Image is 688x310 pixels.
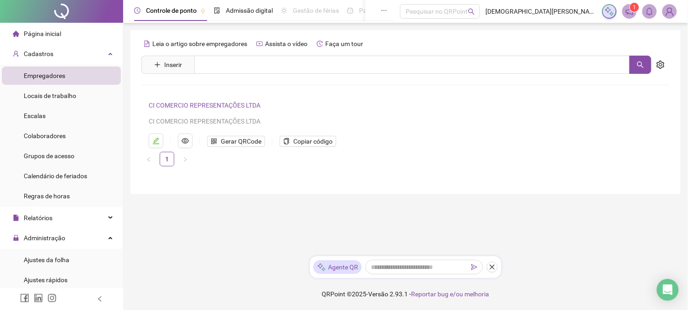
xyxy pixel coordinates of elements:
span: Grupos de acesso [24,152,74,160]
span: search [637,61,644,68]
button: Copiar código [280,136,336,147]
span: Inserir [164,60,182,70]
span: search [468,8,475,15]
span: 1 [633,4,636,10]
span: linkedin [34,294,43,303]
span: left [97,296,103,302]
sup: 1 [630,3,639,12]
div: Open Intercom Messenger [657,279,679,301]
span: Gestão de férias [293,7,339,14]
div: CI COMERCIO REPRESENTAÇÕES LTDA [149,116,632,126]
span: edit [152,137,160,145]
span: send [471,264,478,270]
span: Ajustes da folha [24,256,69,263]
span: Assista o vídeo [265,40,308,47]
img: 94544 [663,5,677,18]
span: file-done [214,7,220,14]
span: bell [646,7,654,15]
button: left [141,152,156,166]
span: Calendário de feriados [24,172,87,180]
span: Colaboradores [24,132,66,139]
span: dashboard [347,7,354,14]
li: Próxima página [178,152,193,166]
span: eye [182,137,189,145]
span: facebook [20,294,29,303]
div: Agente QR [313,260,362,274]
span: home [13,31,19,37]
span: sun [281,7,287,14]
span: Copiar código [293,136,333,146]
span: Faça um tour [325,40,363,47]
span: plus [154,62,161,68]
span: Relatórios [24,214,52,222]
span: history [317,41,323,47]
span: file-text [144,41,150,47]
span: Reportar bug e/ou melhoria [412,290,490,298]
span: Locais de trabalho [24,92,76,99]
span: Página inicial [24,30,61,37]
a: 1 [160,152,174,166]
span: Controle de ponto [146,7,197,14]
button: Inserir [147,57,189,72]
span: copy [283,138,290,145]
span: pushpin [200,8,206,14]
span: youtube [256,41,263,47]
span: Cadastros [24,50,53,57]
span: user-add [13,51,19,57]
span: clock-circle [134,7,141,14]
span: Versão [369,290,389,298]
span: setting [657,61,665,69]
span: file [13,215,19,221]
span: instagram [47,294,57,303]
span: Empregadores [24,72,65,79]
span: Leia o artigo sobre empregadores [152,40,247,47]
span: ellipsis [381,7,387,14]
img: sparkle-icon.fc2bf0ac1784a2077858766a79e2daf3.svg [605,6,615,16]
button: Gerar QRCode [207,136,265,147]
span: Painel do DP [359,7,395,14]
img: sparkle-icon.fc2bf0ac1784a2077858766a79e2daf3.svg [317,263,326,272]
span: notification [625,7,634,15]
span: Regras de horas [24,192,70,200]
a: CI COMERCIO REPRESENTAÇÕES LTDA [149,102,261,109]
span: left [146,157,151,162]
span: lock [13,235,19,241]
span: [DEMOGRAPHIC_DATA][PERSON_NAME] - CI COMERCIO REPRESENTAÇÕES LTDA [485,6,597,16]
button: right [178,152,193,166]
span: Admissão digital [226,7,273,14]
span: Ajustes rápidos [24,276,68,284]
span: right [182,157,188,162]
span: Escalas [24,112,46,119]
li: 1 [160,152,174,166]
span: close [489,264,495,270]
footer: QRPoint © 2025 - 2.93.1 - [123,278,688,310]
span: qrcode [211,138,217,145]
span: Administração [24,234,65,242]
span: Gerar QRCode [221,136,261,146]
li: Página anterior [141,152,156,166]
